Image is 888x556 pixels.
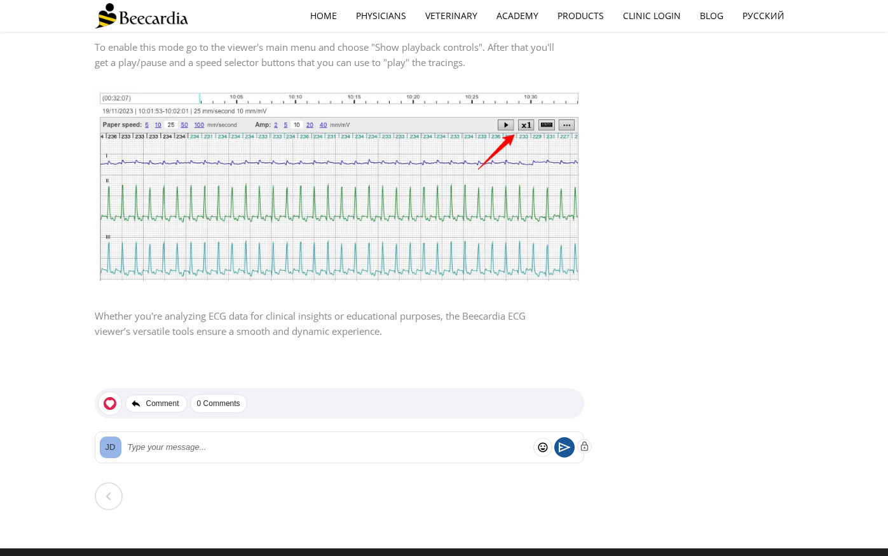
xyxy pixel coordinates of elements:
[95,309,526,337] span: Whether you're analyzing ECG data for clinical insights or educational purposes, the Beecardia EC...
[346,1,416,31] a: Physicians
[146,400,179,407] span: Comment
[613,1,690,31] a: Clinic Login
[190,394,247,413] div: 0 Comments
[95,41,554,69] span: To enable this mode go to the viewer's main menu and choose "Show playback controls". After that ...
[301,1,346,31] a: home
[548,1,613,31] a: Products
[487,1,548,31] a: Academy
[95,3,188,29] img: Beecardia
[733,1,794,31] a: Русский
[690,1,733,31] a: Blog
[106,443,116,451] span: JD
[416,1,487,31] a: Veterinary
